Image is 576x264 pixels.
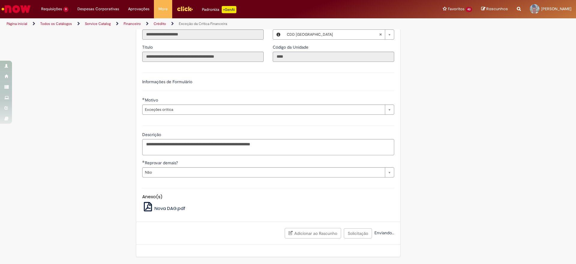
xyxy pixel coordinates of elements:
span: 9 [63,7,68,12]
h5: Anexo(s) [142,194,394,199]
img: ServiceNow [1,3,31,15]
abbr: Limpar campo Local [376,30,385,39]
label: Somente leitura - Código da Unidade [273,44,310,50]
label: Somente leitura - Título [142,44,154,50]
textarea: Descrição [142,139,394,155]
a: Crédito [154,21,166,26]
img: click_logo_yellow_360x200.png [177,4,193,13]
span: Aprovações [128,6,149,12]
a: Financeiro [124,21,141,26]
span: Motivo [145,97,159,103]
p: +GenAi [222,6,236,13]
button: Local, Visualizar este registro CDD Petrópolis [273,30,284,39]
label: Informações de Formulário [142,79,192,84]
span: Obrigatório Preenchido [142,160,145,163]
a: Página inicial [7,21,27,26]
div: Padroniza [202,6,236,13]
a: Exceção da Crítica Financeira [179,21,227,26]
span: 43 [466,7,472,12]
a: Service Catalog [85,21,111,26]
span: Exceções crítica [145,105,382,114]
input: Email [142,29,264,40]
span: More [158,6,168,12]
span: [PERSON_NAME] [541,6,571,11]
span: Favoritos [448,6,464,12]
input: Código da Unidade [273,52,394,62]
span: Requisições [41,6,62,12]
span: Nova DAG.pdf [154,205,185,211]
span: Não [145,168,382,177]
a: Rascunhos [481,6,508,12]
span: CDD [GEOGRAPHIC_DATA] [287,30,379,39]
ul: Trilhas de página [4,18,379,29]
span: Obrigatório Preenchido [142,98,145,100]
input: Título [142,52,264,62]
a: CDD [GEOGRAPHIC_DATA]Limpar campo Local [284,30,394,39]
span: Enviando... [373,230,394,235]
span: Descrição [142,132,162,137]
a: Todos os Catálogos [40,21,72,26]
span: Rascunhos [486,6,508,12]
a: Nova DAG.pdf [142,205,186,211]
span: Despesas Corporativas [77,6,119,12]
span: Reprovar demais? [145,160,179,165]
